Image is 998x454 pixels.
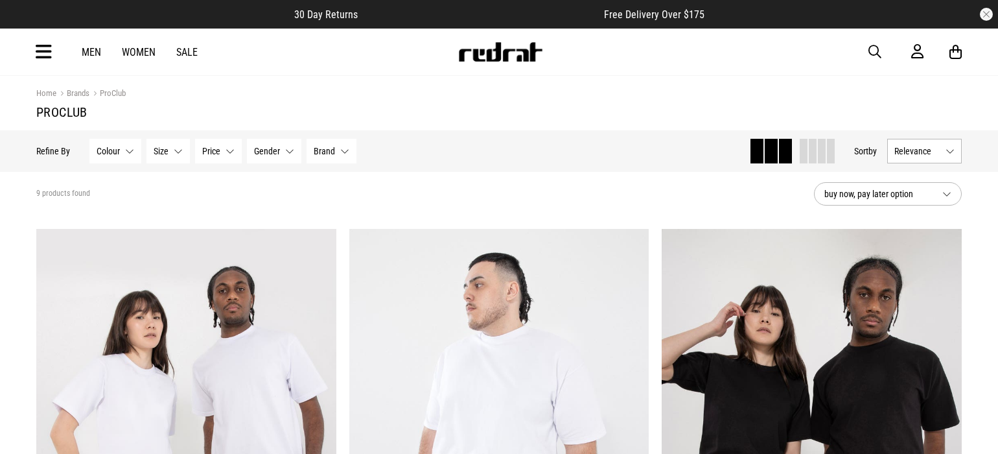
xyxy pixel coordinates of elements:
span: buy now, pay later option [824,186,932,202]
a: Men [82,46,101,58]
button: buy now, pay later option [814,182,962,206]
span: Size [154,146,168,156]
span: Brand [314,146,335,156]
p: Refine By [36,146,70,156]
button: Gender [247,139,301,163]
span: Gender [254,146,280,156]
span: Free Delivery Over $175 [604,8,704,21]
span: Price [202,146,220,156]
button: Size [146,139,190,163]
span: Relevance [894,146,940,156]
img: Redrat logo [458,42,543,62]
span: Colour [97,146,120,156]
iframe: Customer reviews powered by Trustpilot [384,8,578,21]
a: Brands [56,88,89,101]
button: Sortby [854,143,877,159]
span: 30 Day Returns [294,8,358,21]
a: Women [122,46,156,58]
a: ProClub [89,88,126,101]
span: 9 products found [36,189,90,199]
button: Price [195,139,242,163]
a: Sale [176,46,198,58]
span: by [868,146,877,156]
a: Home [36,88,56,98]
button: Colour [89,139,141,163]
h1: ProClub [36,104,962,120]
button: Relevance [887,139,962,163]
button: Brand [307,139,356,163]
